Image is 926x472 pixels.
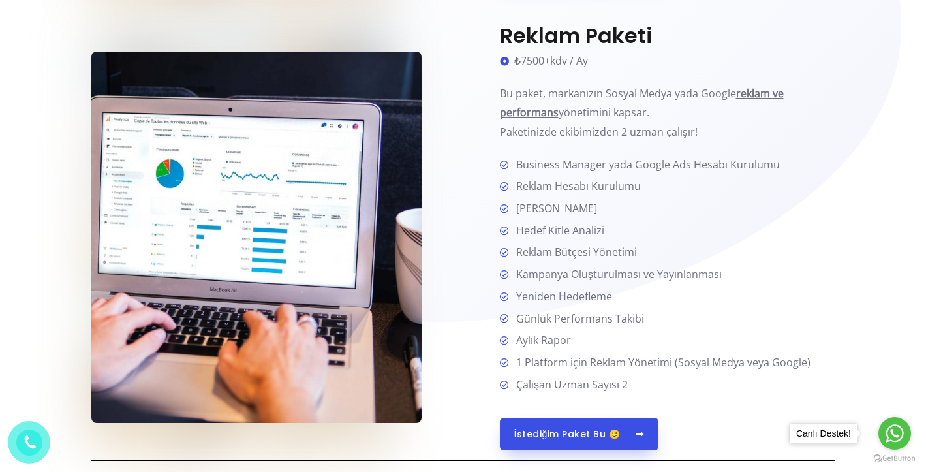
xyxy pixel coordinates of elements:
span: Çalışan Uzman Sayısı 2 [511,375,628,395]
span: Reklam Bütçesi Yönetimi [511,243,637,262]
h3: Reklam Paketi [500,24,835,48]
a: Go to GetButton.io website [874,454,916,463]
img: phone.png [21,434,37,450]
span: [PERSON_NAME] [511,199,597,219]
a: Canlı Destek! [789,423,858,444]
span: Günlük Performans Takibi [511,309,644,329]
span: Business Manager yada Google Ads Hesabı Kurulumu [511,155,780,175]
span: Hedef Kitle Analizi [511,221,604,241]
span: Kampanya Oluşturulması ve Yayınlanması [511,265,722,285]
a: İstediğim paket Bu 🙂 [500,418,658,450]
span: Aylık Rapor [511,331,571,351]
div: Canlı Destek! [790,424,857,443]
img: myriam-jessier-eveI7MOcSmw-unsplash [91,52,422,423]
a: Go to whatsapp [878,417,911,450]
p: Bu paket, markanızın Sosyal Medya yada Google yönetimini kapsar. Paketinizde ekibimizden 2 uzman ... [500,84,835,142]
span: Yeniden Hedefleme [511,287,612,307]
span: ₺7500+kdv / Ay [511,52,588,71]
span: İstediğim paket Bu 🙂 [514,430,621,439]
span: Reklam Hesabı Kurulumu [511,177,641,197]
span: 1 Platform için Reklam Yönetimi (Sosyal Medya veya Google) [511,353,810,373]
